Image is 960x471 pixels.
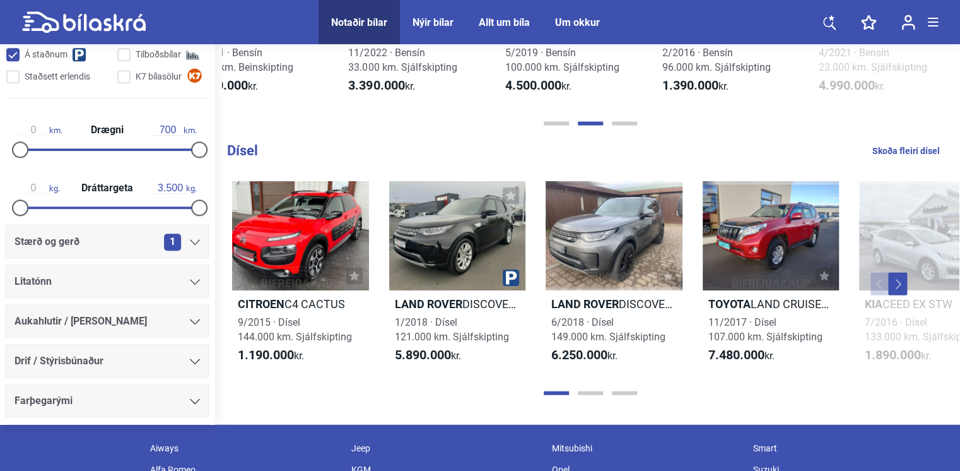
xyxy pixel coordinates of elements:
[152,125,197,136] span: km.
[238,316,352,343] span: 9/2015 · Dísel 144.000 km. Sjálfskipting
[479,16,530,28] a: Allt um bíla
[18,183,60,194] span: kg.
[136,71,182,84] span: K7 bílasölur
[18,125,62,136] span: km.
[708,316,822,343] span: 11/2017 · Dísel 107.000 km. Sjálfskipting
[232,181,369,374] a: CitroenC4 CACTUS9/2015 · Dísel144.000 km. Sjálfskipting1.190.000kr.
[578,122,603,126] button: Page 2
[155,183,197,194] span: kg.
[662,78,728,93] span: kr.
[389,297,526,311] h2: DISCOVERY 5 HSE
[865,347,921,362] b: 1.890.000
[25,49,67,62] span: Á staðnum
[192,78,248,93] b: 3.490.000
[238,297,284,311] b: Citroen
[345,438,546,459] div: Jeep
[15,313,147,331] span: Aukahlutir / [PERSON_NAME]
[331,16,387,28] a: Notaðir bílar
[819,78,875,93] b: 4.990.000
[578,391,603,395] button: Page 2
[505,78,571,93] span: kr.
[136,49,181,62] span: Tilboðsbílar
[544,122,569,126] button: Page 1
[544,391,569,395] button: Page 1
[708,348,775,363] span: kr.
[78,184,136,194] span: Dráttargeta
[15,393,73,410] span: Farþegarými
[348,47,457,73] span: 11/2022 · Bensín 33.000 km. Sjálfskipting
[612,391,637,395] button: Page 3
[551,348,618,363] span: kr.
[413,16,454,28] a: Nýir bílar
[551,297,619,311] b: Land Rover
[708,297,751,311] b: Toyota
[662,78,718,93] b: 1.390.000
[505,78,561,93] b: 4.500.000
[192,47,293,73] span: 4/2021 · Bensín 1.000 km. Beinskipting
[395,348,461,363] span: kr.
[870,273,889,295] button: Previous
[819,47,927,73] span: 4/2021 · Bensín 23.000 km. Sjálfskipting
[555,16,600,28] a: Um okkur
[348,78,404,93] b: 3.390.000
[551,316,665,343] span: 6/2018 · Dísel 149.000 km. Sjálfskipting
[747,438,947,459] div: Smart
[819,78,885,93] span: kr.
[546,297,682,311] h2: DISCOVERY
[192,78,258,93] span: kr.
[612,122,637,126] button: Page 3
[703,181,840,374] a: ToyotaLAND CRUISER 150 GX11/2017 · Dísel107.000 km. Sjálfskipting7.480.000kr.
[546,438,746,459] div: Mitsubishi
[15,353,103,371] span: Drif / Stýrisbúnaður
[164,234,181,251] span: 1
[238,348,304,363] span: kr.
[872,143,940,159] a: Skoða fleiri dísel
[348,78,414,93] span: kr.
[15,234,79,251] span: Stærð og gerð
[865,297,882,311] b: Kia
[551,347,607,362] b: 6.250.000
[395,316,509,343] span: 1/2018 · Dísel 121.000 km. Sjálfskipting
[708,347,764,362] b: 7.480.000
[901,15,915,30] img: user-login.svg
[703,297,840,311] h2: LAND CRUISER 150 GX
[25,71,90,84] span: Staðsett erlendis
[232,297,369,311] h2: C4 CACTUS
[546,181,682,374] a: Land RoverDISCOVERY6/2018 · Dísel149.000 km. Sjálfskipting6.250.000kr.
[395,297,462,311] b: Land Rover
[88,126,127,136] span: Drægni
[505,47,619,73] span: 5/2019 · Bensín 100.000 km. Sjálfskipting
[662,47,770,73] span: 2/2016 · Bensín 96.000 km. Sjálfskipting
[227,143,258,158] b: Dísel
[395,347,451,362] b: 5.890.000
[389,181,526,374] a: Land RoverDISCOVERY 5 HSE1/2018 · Dísel121.000 km. Sjálfskipting5.890.000kr.
[144,438,344,459] div: Aiways
[15,273,52,291] span: Litatónn
[888,273,907,295] button: Next
[865,348,931,363] span: kr.
[238,347,294,362] b: 1.190.000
